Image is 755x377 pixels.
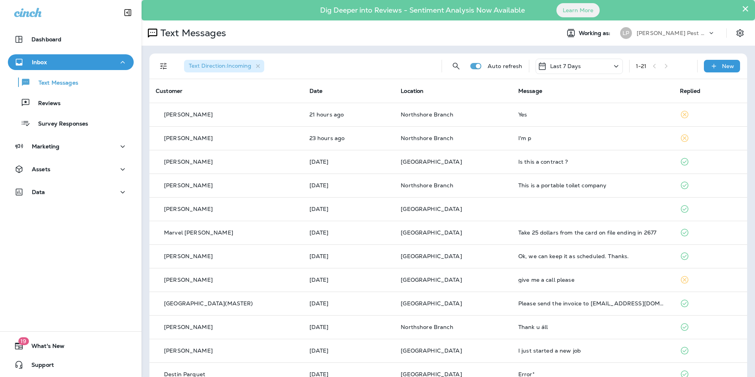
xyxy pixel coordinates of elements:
span: Northshore Branch [401,135,453,142]
span: [GEOGRAPHIC_DATA] [401,229,462,236]
p: Inbox [32,59,47,65]
p: Dig Deeper into Reviews - Sentiment Analysis Now Available [297,9,548,11]
p: [PERSON_NAME] [164,324,213,330]
button: Collapse Sidebar [117,5,139,20]
span: What's New [24,343,64,352]
span: Message [518,87,542,94]
span: Date [309,87,323,94]
button: Inbox [8,54,134,70]
button: Dashboard [8,31,134,47]
div: Yes [518,111,667,118]
button: Settings [733,26,747,40]
div: Take 25 dollars from the card on file ending in 2677 [518,229,667,236]
p: Auto refresh [488,63,523,69]
p: [PERSON_NAME] [164,347,213,354]
p: Oct 7, 2025 02:01 PM [309,206,389,212]
p: [PERSON_NAME] [164,182,213,188]
span: Northshore Branch [401,111,453,118]
span: [GEOGRAPHIC_DATA] [401,253,462,260]
span: Support [24,362,54,371]
div: I'm p [518,135,667,141]
button: Data [8,184,134,200]
p: Assets [32,166,50,172]
span: Customer [156,87,182,94]
span: [GEOGRAPHIC_DATA] [401,205,462,213]
button: Text Messages [8,74,134,91]
span: Text Direction : Incoming [189,62,251,69]
div: Text Direction:Incoming [184,60,264,72]
div: give me a call please [518,277,667,283]
p: Oct 6, 2025 04:44 PM [309,253,389,259]
p: Marvel [PERSON_NAME] [164,229,233,236]
p: [PERSON_NAME] [164,206,213,212]
button: 19What's New [8,338,134,354]
span: Replied [680,87,700,94]
div: LP [620,27,632,39]
button: Learn More [556,3,600,17]
p: Oct 6, 2025 01:21 PM [309,277,389,283]
p: New [722,63,734,69]
p: [PERSON_NAME] [164,135,213,141]
span: Northshore Branch [401,323,453,331]
p: Oct 6, 2025 12:08 PM [309,300,389,307]
div: Is this a contract ? [518,159,667,165]
p: Last 7 Days [550,63,581,69]
p: [PERSON_NAME] Pest Control [637,30,707,36]
p: [PERSON_NAME] [164,253,213,259]
p: Oct 9, 2025 01:45 PM [309,111,389,118]
p: Dashboard [31,36,61,43]
button: Assets [8,161,134,177]
button: Survey Responses [8,115,134,131]
span: [GEOGRAPHIC_DATA] [401,276,462,283]
div: I just started a new job [518,347,667,354]
p: [PERSON_NAME] [164,159,213,165]
span: 19 [18,337,29,345]
span: [GEOGRAPHIC_DATA] [401,300,462,307]
p: Oct 8, 2025 02:38 PM [309,182,389,188]
div: Thank u áll [518,324,667,330]
p: [PERSON_NAME] [164,111,213,118]
p: Oct 6, 2025 10:23 AM [309,324,389,330]
span: Northshore Branch [401,182,453,189]
p: Oct 9, 2025 12:16 PM [309,135,389,141]
p: Oct 5, 2025 02:13 PM [309,347,389,354]
div: This is a portable toilet company [518,182,667,188]
span: Working as: [579,30,612,37]
p: Marketing [32,143,59,150]
p: Text Messages [157,27,226,39]
p: Data [32,189,45,195]
p: Reviews [30,100,61,107]
button: Support [8,357,134,373]
span: Location [401,87,424,94]
div: Please send the invoice to ap@1st-lake.com [518,300,667,307]
button: Search Messages [448,58,464,74]
p: Text Messages [31,79,78,87]
p: [PERSON_NAME] [164,277,213,283]
span: [GEOGRAPHIC_DATA] [401,347,462,354]
p: [GEOGRAPHIC_DATA](MASTER) [164,300,253,307]
p: Oct 8, 2025 02:41 PM [309,159,389,165]
p: Oct 7, 2025 02:00 PM [309,229,389,236]
div: Ok, we can keep it as scheduled. Thanks. [518,253,667,259]
button: Filters [156,58,171,74]
span: [GEOGRAPHIC_DATA] [401,158,462,165]
button: Close [742,2,749,15]
button: Reviews [8,94,134,111]
p: Survey Responses [30,120,88,128]
button: Marketing [8,139,134,154]
div: 1 - 21 [636,63,647,69]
